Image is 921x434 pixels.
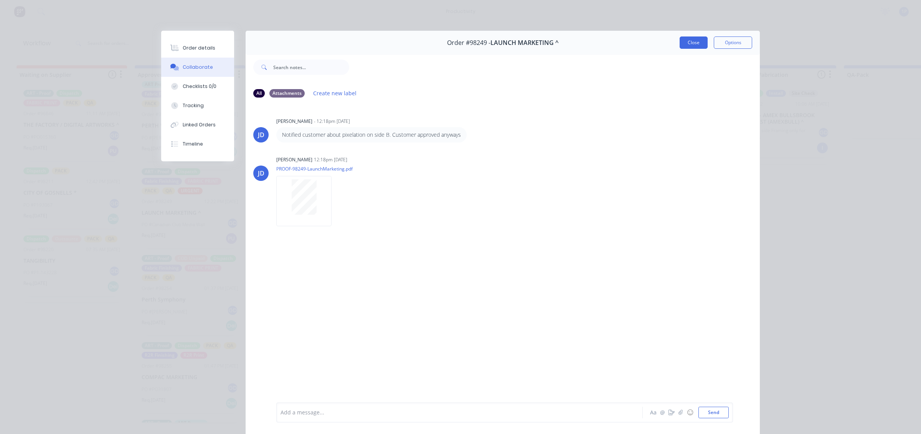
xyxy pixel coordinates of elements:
[314,118,350,125] div: - 12:18pm [DATE]
[183,83,216,90] div: Checklists 0/0
[161,77,234,96] button: Checklists 0/0
[269,89,305,98] div: Attachments
[253,89,265,98] div: All
[183,121,216,128] div: Linked Orders
[276,118,312,125] div: [PERSON_NAME]
[183,102,204,109] div: Tracking
[183,64,213,71] div: Collaborate
[649,408,658,417] button: Aa
[714,36,752,49] button: Options
[161,38,234,58] button: Order details
[258,169,264,178] div: JD
[258,130,264,139] div: JD
[161,134,234,154] button: Timeline
[680,36,708,49] button: Close
[161,96,234,115] button: Tracking
[309,88,361,98] button: Create new label
[276,156,312,163] div: [PERSON_NAME]
[161,115,234,134] button: Linked Orders
[490,39,559,46] span: LAUNCH MARKETING ^
[183,141,203,147] div: Timeline
[658,408,667,417] button: @
[698,407,729,418] button: Send
[276,166,353,172] p: PROOF-98249-LaunchMarketing.pdf
[161,58,234,77] button: Collaborate
[685,408,695,417] button: ☺
[282,131,461,139] p: Notified customer about pixelation on side B. Customer approved anyways
[273,60,349,75] input: Search notes...
[314,156,347,163] div: 12:18pm [DATE]
[183,45,215,51] div: Order details
[447,39,490,46] span: Order #98249 -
